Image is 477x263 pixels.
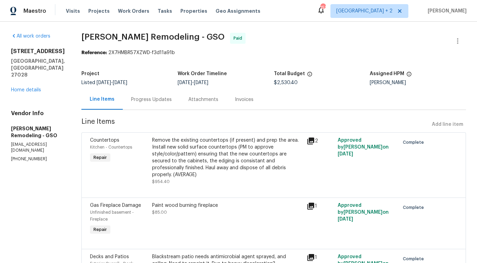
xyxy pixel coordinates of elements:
span: Visits [66,8,80,14]
span: [DATE] [178,80,192,85]
span: Repair [91,154,110,161]
h4: Vendor Info [11,110,65,117]
span: [DATE] [194,80,208,85]
span: Complete [403,255,427,262]
span: $954.40 [152,180,170,184]
div: 2 [307,137,334,145]
span: $2,530.40 [274,80,298,85]
span: Countertops [90,138,119,143]
h5: [PERSON_NAME] Remodeling - GSO [11,125,65,139]
h5: [GEOGRAPHIC_DATA], [GEOGRAPHIC_DATA] 27028 [11,58,65,78]
a: Home details [11,88,41,92]
span: The hpm assigned to this work order. [406,71,412,80]
span: [DATE] [97,80,111,85]
div: Progress Updates [131,96,172,103]
span: Gas Fireplace Damage [90,203,141,208]
span: Line Items [81,118,429,131]
span: Geo Assignments [216,8,260,14]
span: Unfinished basement - Fireplace [90,210,134,221]
div: Invoices [235,96,254,103]
a: All work orders [11,34,50,39]
span: Approved by [PERSON_NAME] on [338,203,389,222]
p: [PHONE_NUMBER] [11,156,65,162]
span: Tasks [158,9,172,13]
span: Paid [233,35,245,42]
h5: Total Budget [274,71,305,76]
span: [DATE] [338,217,353,222]
h2: [STREET_ADDRESS] [11,48,65,55]
span: [PERSON_NAME] Remodeling - GSO [81,33,225,41]
span: - [97,80,127,85]
div: Attachments [188,96,218,103]
b: Reference: [81,50,107,55]
h5: Work Order Timeline [178,71,227,76]
div: 2X7HMBR57XZWD-f3d11a91b [81,49,466,56]
div: 151 [320,4,325,11]
span: Properties [180,8,207,14]
span: Complete [403,139,427,146]
div: 1 [307,253,334,262]
span: Kitchen - Countertops [90,145,132,149]
p: [EMAIL_ADDRESS][DOMAIN_NAME] [11,142,65,153]
span: Projects [88,8,110,14]
span: - [178,80,208,85]
div: [PERSON_NAME] [370,80,466,85]
span: Work Orders [118,8,149,14]
span: Repair [91,226,110,233]
span: [PERSON_NAME] [425,8,467,14]
span: The total cost of line items that have been proposed by Opendoor. This sum includes line items th... [307,71,312,80]
span: Listed [81,80,127,85]
span: Complete [403,204,427,211]
div: Paint wood burning fireplace [152,202,303,209]
h5: Project [81,71,99,76]
span: $85.00 [152,210,167,214]
h5: Assigned HPM [370,71,404,76]
div: Line Items [90,96,115,103]
div: 1 [307,202,334,210]
span: [DATE] [113,80,127,85]
span: Approved by [PERSON_NAME] on [338,138,389,156]
span: [GEOGRAPHIC_DATA] + 2 [336,8,392,14]
span: Maestro [23,8,46,14]
div: Remove the existing countertops (if present) and prep the area. Install new solid surface counter... [152,137,303,178]
span: [DATE] [338,152,353,156]
span: Decks and Patios [90,254,129,259]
